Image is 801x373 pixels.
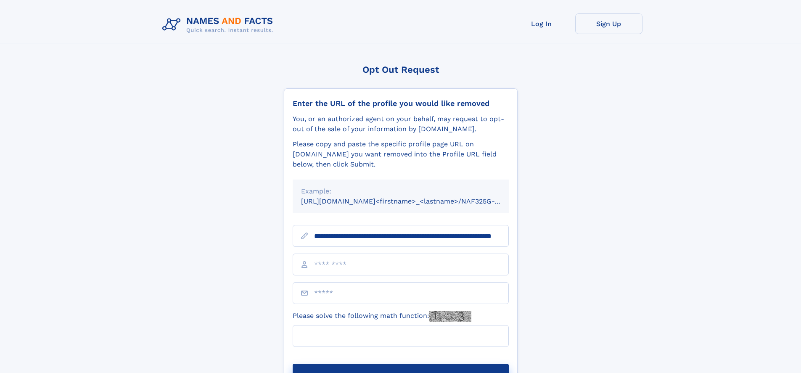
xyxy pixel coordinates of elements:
small: [URL][DOMAIN_NAME]<firstname>_<lastname>/NAF325G-xxxxxxxx [301,197,525,205]
img: Logo Names and Facts [159,13,280,36]
a: Sign Up [575,13,642,34]
div: Example: [301,186,500,196]
a: Log In [508,13,575,34]
div: Enter the URL of the profile you would like removed [293,99,509,108]
label: Please solve the following math function: [293,311,471,322]
div: Opt Out Request [284,64,518,75]
div: Please copy and paste the specific profile page URL on [DOMAIN_NAME] you want removed into the Pr... [293,139,509,169]
div: You, or an authorized agent on your behalf, may request to opt-out of the sale of your informatio... [293,114,509,134]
